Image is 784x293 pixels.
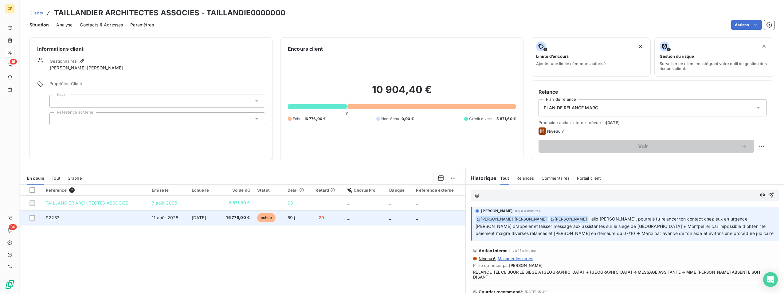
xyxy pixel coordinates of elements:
[542,176,570,181] span: Commentaires
[469,116,492,122] span: Crédit divers
[416,200,418,205] span: _
[660,54,694,59] span: Gestion du risque
[27,176,44,181] span: En cours
[288,200,296,205] span: 63 j
[221,188,250,193] div: Solde dû
[473,270,777,279] span: RELANCE TEL CE JOUR LE SIEGE A [GEOGRAPHIC_DATA] + [GEOGRAPHIC_DATA] → MESSAGE ASSITANTE → MME [P...
[536,61,606,66] span: Ajouter une limite d’encours autorisé
[55,116,60,122] input: Ajouter une valeur
[29,10,43,16] a: Clients
[498,256,534,261] span: Masquer les notes
[389,215,391,220] span: _
[515,209,540,213] span: il y a 4 minutes
[731,20,762,30] button: Actions
[52,176,60,181] span: Tout
[479,248,508,253] span: Action interne
[539,140,754,153] button: Voir
[49,81,265,90] span: Propriétés Client
[55,98,60,104] input: Ajouter une valeur
[304,116,326,122] span: 16 776,00 €
[347,215,349,220] span: _
[509,263,543,268] span: [PERSON_NAME]
[46,200,128,205] span: TAILLANDIER ARCHITECTES ASSOCIES
[152,215,178,220] span: 11 août 2025
[288,188,308,193] div: Délai
[37,45,265,53] h6: Informations client
[476,216,548,223] span: @ [PERSON_NAME] [PERSON_NAME]
[466,174,496,182] h6: Historique
[288,84,516,102] h2: 10 904,40 €
[531,37,651,77] button: Limite d’encoursAjouter une limite d’encours autorisé
[546,144,741,149] span: Voir
[347,200,349,205] span: _
[577,176,601,181] span: Portail client
[389,200,391,205] span: _
[5,4,15,14] div: GF
[56,22,73,28] span: Analyse
[221,200,250,206] span: -5 871,60 €
[288,215,295,220] span: 59 j
[257,188,280,193] div: Statut
[152,188,184,193] div: Émise le
[29,10,43,15] span: Clients
[316,215,326,220] span: +29 j
[654,37,774,77] button: Gestion du risqueSurveiller ce client en intégrant votre outil de gestion des risques client.
[539,120,766,125] span: Prochaine action interne prévue le
[257,213,276,222] span: échue
[54,7,285,18] h3: TAILLANDIER ARCHITECTES ASSOCIES - TAILLANDIE0000000
[381,116,399,122] span: Non-échu
[547,129,564,134] span: Niveau 7
[550,216,588,223] span: @ [PERSON_NAME]
[221,215,250,221] span: 16 776,00 €
[152,200,177,205] span: 7 août 2025
[416,215,418,220] span: _
[416,188,462,193] div: Reference externe
[475,193,479,198] span: @
[500,176,509,181] span: Tout
[316,188,340,193] div: Retard
[536,54,569,59] span: Limite d’encours
[80,22,123,28] span: Contacts & Adresses
[46,187,144,193] div: Référence
[192,215,206,220] span: [DATE]
[478,256,496,261] span: Niveau 6
[288,45,323,53] h6: Encours client
[10,59,17,64] span: 16
[516,176,534,181] span: Relances
[46,215,60,220] span: 92253
[476,216,773,236] span: Hello [PERSON_NAME], pourrais tu relancer ton contact chez eux en urgence, [PERSON_NAME] d'appele...
[293,116,302,122] span: Échu
[509,249,536,252] span: il y a 11 minutes
[473,263,777,268] span: Prise de notes par
[50,59,77,64] span: Gestionnaires
[495,116,516,122] span: -5 871,60 €
[346,111,348,116] span: 0
[69,187,75,193] span: 2
[68,176,82,181] span: Graphe
[402,116,414,122] span: 0,00 €
[544,105,598,111] span: PLAN DE RELANCE MARC
[9,224,17,230] span: 30
[347,188,382,193] div: Chorus Pro
[130,22,154,28] span: Paramètres
[539,88,766,96] h6: Relance
[606,120,620,125] span: [DATE]
[29,22,49,28] span: Situation
[50,65,123,71] span: [PERSON_NAME] [PERSON_NAME]
[192,188,214,193] div: Échue le
[389,188,409,193] div: Banque
[763,272,778,287] div: Open Intercom Messenger
[660,61,769,71] span: Surveiller ce client en intégrant votre outil de gestion des risques client.
[481,208,513,214] span: [PERSON_NAME]
[5,279,15,289] img: Logo LeanPay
